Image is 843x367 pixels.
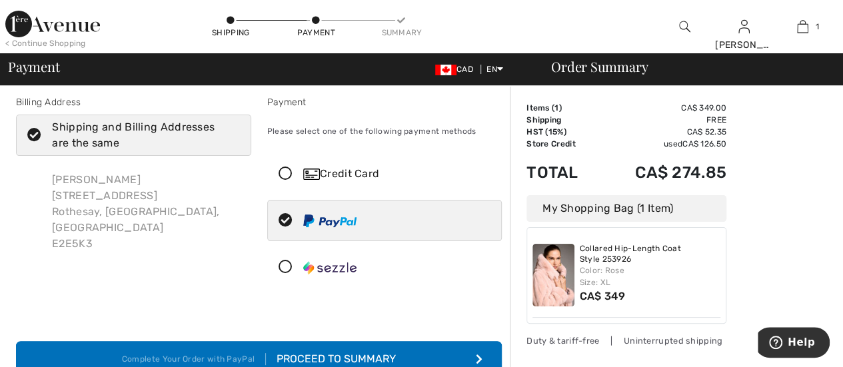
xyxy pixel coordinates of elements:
[303,166,492,182] div: Credit Card
[715,38,773,52] div: [PERSON_NAME]
[738,20,750,33] a: Sign In
[682,139,726,149] span: CA$ 126.50
[526,150,598,195] td: Total
[486,65,503,74] span: EN
[5,37,86,49] div: < Continue Shopping
[122,353,266,365] div: Complete Your Order with PayPal
[16,95,251,109] div: Billing Address
[211,27,251,39] div: Shipping
[435,65,456,75] img: Canadian Dollar
[526,138,598,150] td: Store Credit
[598,126,726,138] td: CA$ 52.35
[8,60,59,73] span: Payment
[535,60,835,73] div: Order Summary
[679,19,690,35] img: search the website
[381,27,421,39] div: Summary
[598,102,726,114] td: CA$ 349.00
[5,11,100,37] img: 1ère Avenue
[738,19,750,35] img: My Info
[303,214,357,227] img: PayPal
[266,351,396,367] div: Proceed to Summary
[526,334,726,347] div: Duty & tariff-free | Uninterrupted shipping
[296,27,336,39] div: Payment
[526,114,598,126] td: Shipping
[580,290,625,302] span: CA$ 349
[797,19,808,35] img: My Bag
[526,195,726,222] div: My Shopping Bag (1 Item)
[598,138,726,150] td: used
[526,126,598,138] td: HST (15%)
[580,264,721,288] div: Color: Rose Size: XL
[435,65,478,74] span: CAD
[41,161,251,262] div: [PERSON_NAME] [STREET_ADDRESS] Rothesay, [GEOGRAPHIC_DATA], [GEOGRAPHIC_DATA] E2E5K3
[598,150,726,195] td: CA$ 274.85
[580,244,721,264] a: Collared Hip-Length Coat Style 253926
[303,261,357,274] img: Sezzle
[815,21,818,33] span: 1
[303,169,320,180] img: Credit Card
[774,19,832,35] a: 1
[526,102,598,114] td: Items ( )
[758,327,830,360] iframe: Opens a widget where you can find more information
[52,119,231,151] div: Shipping and Billing Addresses are the same
[267,115,502,148] div: Please select one of the following payment methods
[598,114,726,126] td: Free
[267,95,502,109] div: Payment
[532,244,574,306] img: Collared Hip-Length Coat Style 253926
[554,103,558,113] span: 1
